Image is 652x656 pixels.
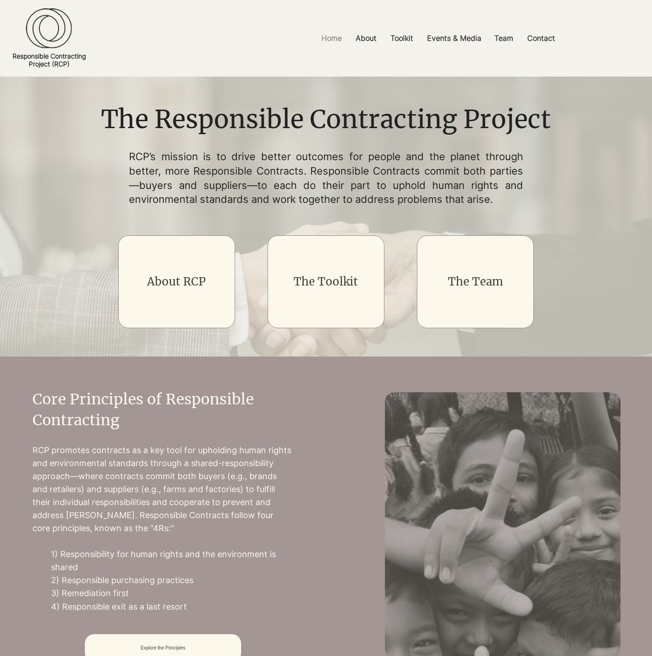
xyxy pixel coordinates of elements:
p: 2) Responsible purchasing practices [51,574,293,587]
a: The Team [448,274,503,289]
p: Events & Media [422,28,486,49]
p: About [351,28,381,49]
p: 4) Responsible exit as a last resort [51,600,293,613]
h1: The Responsible Contracting Project [94,102,557,137]
a: About [349,28,384,49]
p: Home [317,28,346,49]
p: 3) Remediation first [51,587,293,600]
a: The Toolkit [294,274,358,289]
a: Contact [520,28,562,49]
a: Events & Media [420,28,487,49]
h2: Core Principles of Responsible Contracting [32,389,293,431]
a: Team [487,28,520,49]
a: Responsible ContractingProject (RCP) [13,52,86,68]
a: Home [314,28,349,49]
p: RCP’s mission is to drive better outcomes for people and the planet through better, more Responsi... [129,149,523,207]
p: Toolkit [386,28,418,49]
a: Toolkit [384,28,420,49]
p: RCP promotes contracts as a key tool for upholding human rights and environmental standards throu... [32,444,293,535]
span: Explore the Principles [141,645,185,650]
a: About RCP [147,274,206,289]
p: Contact [523,28,560,49]
p: Team [490,28,518,49]
p: 1) Responsibility for human rights and the environment is shared [51,548,293,574]
nav: Site [225,28,652,49]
